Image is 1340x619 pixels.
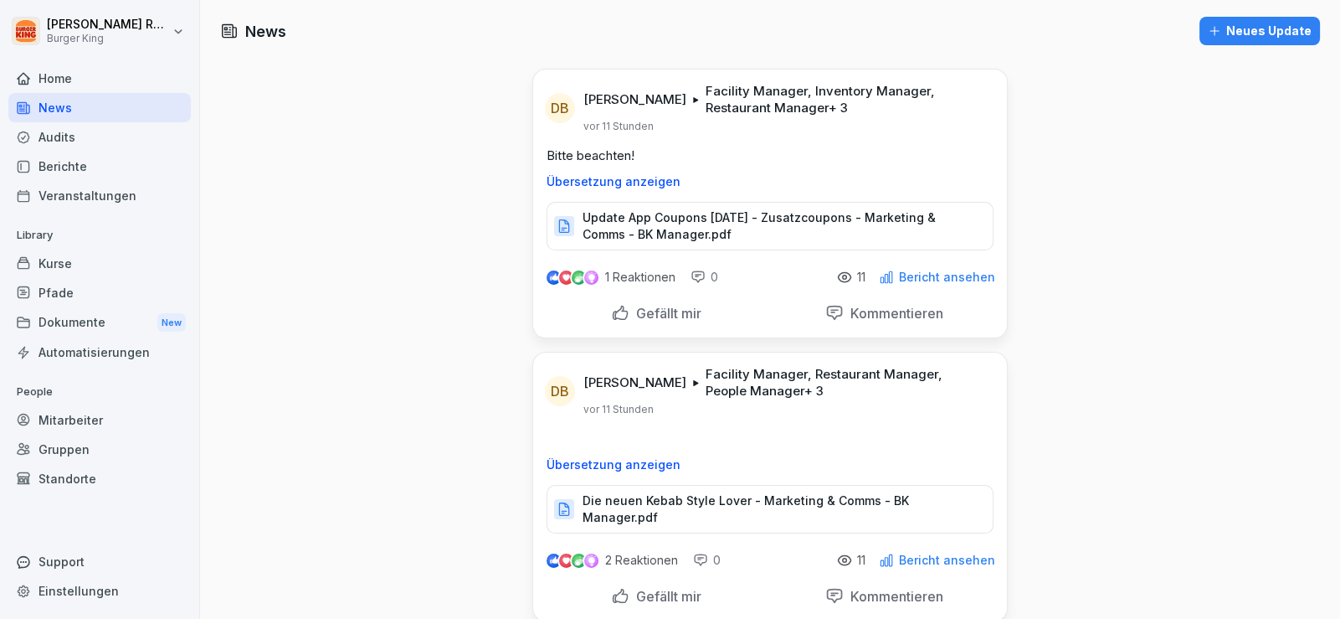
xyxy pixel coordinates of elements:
[857,271,865,284] p: 11
[8,249,191,278] a: Kurse
[8,181,191,210] a: Veranstaltungen
[8,338,191,367] a: Automatisierungen
[8,222,191,249] p: Library
[47,33,169,44] p: Burger King
[583,493,976,526] p: Die neuen Kebab Style Lover - Marketing & Comms - BK Manager.pdf
[8,307,191,338] div: Dokumente
[547,458,993,472] p: Übersetzung anzeigen
[899,271,995,284] p: Bericht ansehen
[572,554,586,568] img: celebrate
[547,506,993,523] a: Die neuen Kebab Style Lover - Marketing & Comms - BK Manager.pdf
[8,379,191,405] p: People
[560,555,572,567] img: love
[8,405,191,435] a: Mitarbeiter
[706,366,987,400] p: Facility Manager, Restaurant Manager, People Manager + 3
[547,554,561,567] img: like
[547,223,993,240] a: Update App Coupons [DATE] - Zusatzcoupons - Marketing & Comms - BK Manager.pdf
[8,278,191,307] a: Pfade
[844,588,943,605] p: Kommentieren
[583,403,654,416] p: vor 11 Stunden
[572,271,586,285] img: celebrate
[844,305,943,322] p: Kommentieren
[560,271,572,284] img: love
[8,93,191,122] a: News
[157,313,186,333] div: New
[629,588,701,605] p: Gefällt mir
[857,554,865,567] p: 11
[1199,17,1320,45] button: Neues Update
[547,175,993,188] p: Übersetzung anzeigen
[605,554,678,567] p: 2 Reaktionen
[1208,22,1312,40] div: Neues Update
[899,554,995,567] p: Bericht ansehen
[8,152,191,181] a: Berichte
[8,122,191,152] a: Audits
[547,271,561,284] img: like
[8,464,191,493] a: Standorte
[583,374,686,391] p: [PERSON_NAME]
[629,305,701,322] p: Gefällt mir
[8,64,191,93] a: Home
[47,18,169,32] p: [PERSON_NAME] Rohrich
[693,552,721,569] div: 0
[706,83,987,116] p: Facility Manager, Inventory Manager, Restaurant Manager + 3
[8,576,191,606] a: Einstellungen
[545,93,575,123] div: DB
[583,91,686,108] p: [PERSON_NAME]
[584,553,598,568] img: inspiring
[8,547,191,576] div: Support
[547,147,993,165] p: Bitte beachten!
[8,307,191,338] a: DokumenteNew
[245,20,286,43] h1: News
[691,269,718,286] div: 0
[8,435,191,464] a: Gruppen
[584,270,598,285] img: inspiring
[545,376,575,406] div: DB
[583,120,654,133] p: vor 11 Stunden
[583,209,976,243] p: Update App Coupons [DATE] - Zusatzcoupons - Marketing & Comms - BK Manager.pdf
[605,271,675,284] p: 1 Reaktionen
